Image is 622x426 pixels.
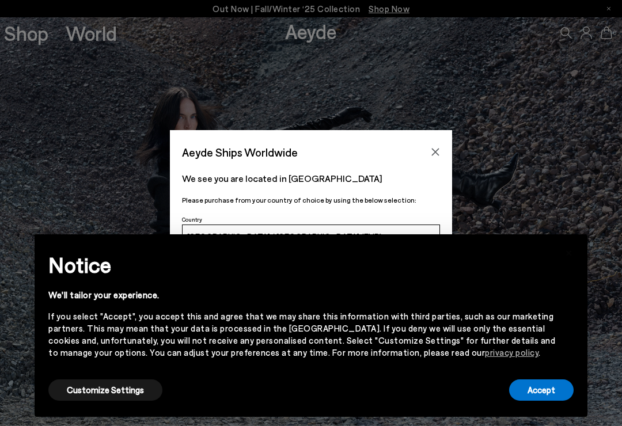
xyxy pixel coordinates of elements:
[485,347,538,357] a: privacy policy
[48,289,555,301] div: We'll tailor your experience.
[509,379,574,401] button: Accept
[48,250,555,280] h2: Notice
[182,216,202,223] span: Country
[182,195,440,206] p: Please purchase from your country of choice by using the below selection:
[565,243,573,260] span: ×
[182,172,440,185] p: We see you are located in [GEOGRAPHIC_DATA]
[182,142,298,162] span: Aeyde Ships Worldwide
[48,310,555,359] div: If you select "Accept", you accept this and agree that we may share this information with third p...
[427,143,444,161] button: Close
[555,238,583,265] button: Close this notice
[48,379,162,401] button: Customize Settings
